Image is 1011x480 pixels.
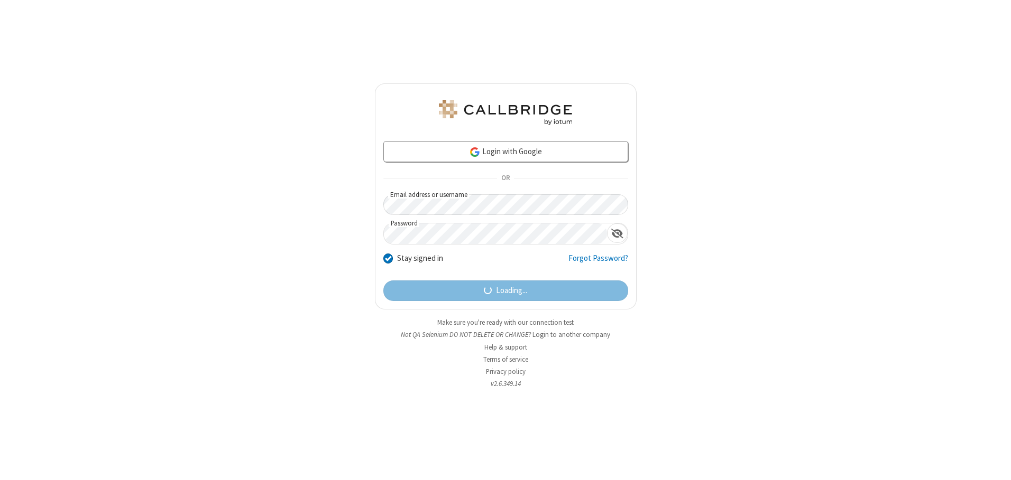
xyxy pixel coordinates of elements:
input: Email address or username [383,194,628,215]
button: Loading... [383,280,628,302]
a: Help & support [484,343,527,352]
a: Forgot Password? [568,252,628,272]
a: Privacy policy [486,367,526,376]
span: Loading... [496,285,527,297]
img: QA Selenium DO NOT DELETE OR CHANGE [437,100,574,125]
label: Stay signed in [397,252,443,265]
a: Login with Google [383,141,628,162]
img: google-icon.png [469,146,481,158]
div: Show password [607,223,628,243]
li: v2.6.349.14 [375,379,637,389]
input: Password [384,223,607,244]
span: OR [497,171,514,186]
li: Not QA Selenium DO NOT DELETE OR CHANGE? [375,330,637,340]
button: Login to another company [532,330,610,340]
a: Terms of service [483,355,528,364]
a: Make sure you're ready with our connection test [437,318,574,327]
